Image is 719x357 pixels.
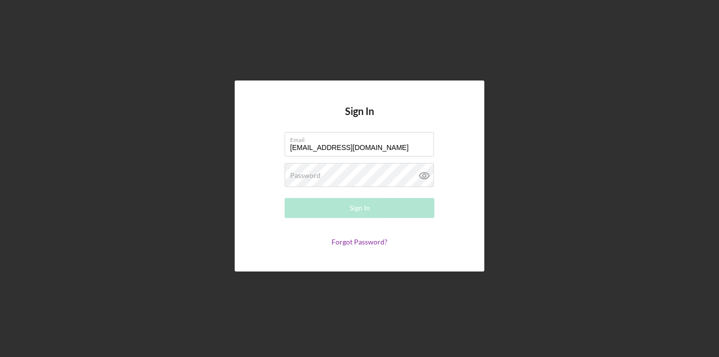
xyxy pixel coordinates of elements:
[332,237,387,246] a: Forgot Password?
[345,105,374,132] h4: Sign In
[350,198,370,218] div: Sign In
[290,171,321,179] label: Password
[285,198,434,218] button: Sign In
[290,132,434,143] label: Email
